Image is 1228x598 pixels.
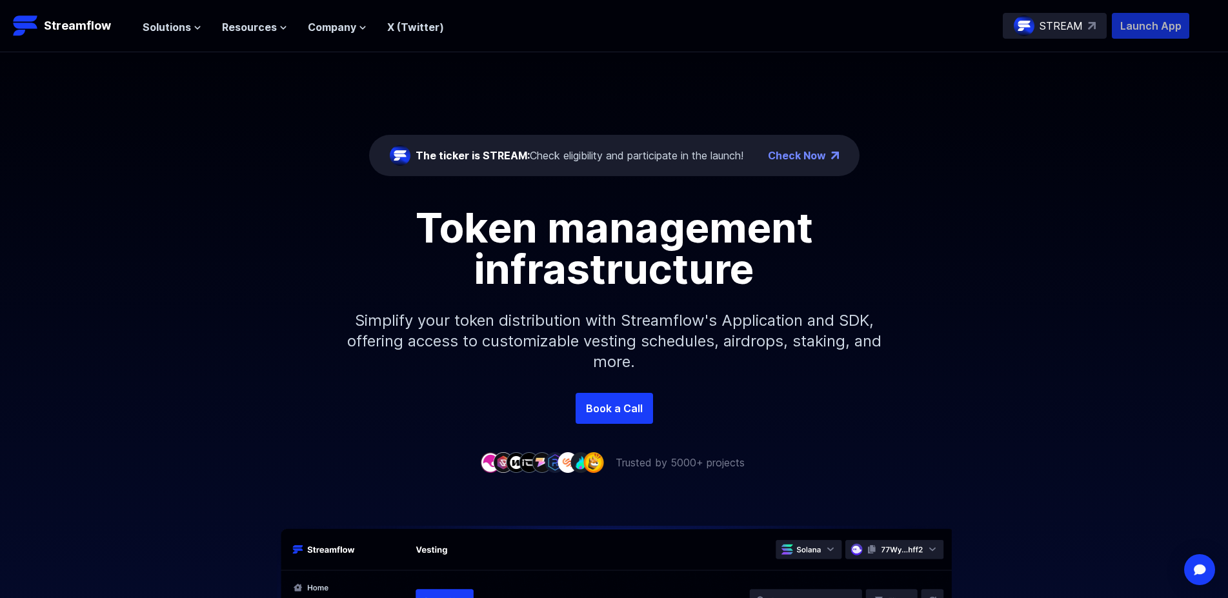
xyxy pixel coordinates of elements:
[222,19,277,35] span: Resources
[831,152,839,159] img: top-right-arrow.png
[506,452,527,472] img: company-3
[387,21,444,34] a: X (Twitter)
[519,452,539,472] img: company-4
[13,13,130,39] a: Streamflow
[324,207,905,290] h1: Token management infrastructure
[308,19,356,35] span: Company
[1088,22,1096,30] img: top-right-arrow.svg
[570,452,591,472] img: company-8
[1040,18,1083,34] p: STREAM
[143,19,201,35] button: Solutions
[390,145,410,166] img: streamflow-logo-circle.png
[1112,13,1189,39] button: Launch App
[576,393,653,424] a: Book a Call
[416,149,530,162] span: The ticker is STREAM:
[532,452,552,472] img: company-5
[44,17,111,35] p: Streamflow
[558,452,578,472] img: company-7
[768,148,826,163] a: Check Now
[308,19,367,35] button: Company
[545,452,565,472] img: company-6
[493,452,514,472] img: company-2
[616,455,745,470] p: Trusted by 5000+ projects
[337,290,892,393] p: Simplify your token distribution with Streamflow's Application and SDK, offering access to custom...
[1003,13,1107,39] a: STREAM
[1184,554,1215,585] div: Open Intercom Messenger
[13,13,39,39] img: Streamflow Logo
[416,148,743,163] div: Check eligibility and participate in the launch!
[480,452,501,472] img: company-1
[1014,15,1034,36] img: streamflow-logo-circle.png
[583,452,604,472] img: company-9
[143,19,191,35] span: Solutions
[222,19,287,35] button: Resources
